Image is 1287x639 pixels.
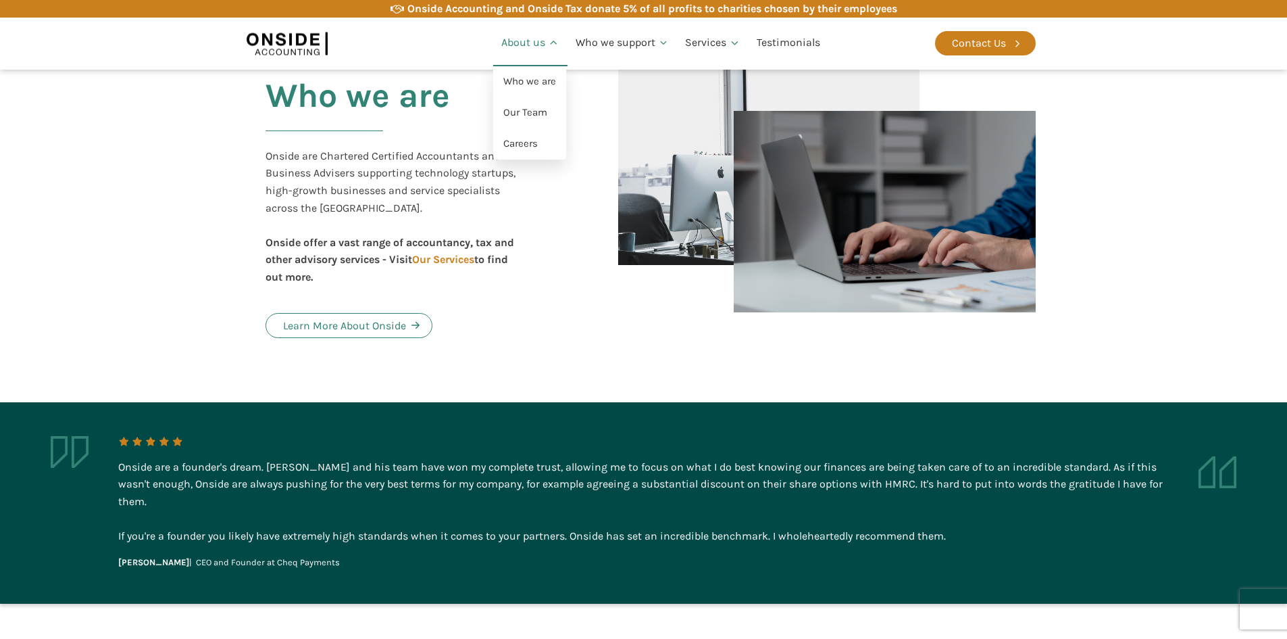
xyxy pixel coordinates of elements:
a: Learn More About Onside [266,313,432,339]
a: About us [493,20,567,66]
b: Onside offer a vast range of accountancy, tax and other advisory services - Visit to find out more. [266,236,514,283]
img: Onside Accounting [247,28,328,59]
a: Services [677,20,749,66]
a: Who we are [493,66,566,97]
a: Who we support [567,20,678,66]
div: Learn More About Onside [283,317,406,335]
div: Contact Us [952,34,1006,52]
b: [PERSON_NAME] [118,557,189,567]
a: Testimonials [749,20,828,66]
a: Our Services [412,253,474,266]
a: Our Team [493,97,566,128]
a: Contact Us [935,31,1036,55]
a: Careers [493,128,566,160]
div: | CEO and Founder at Cheq Payments [118,556,340,570]
div: Onside are a founder's dream. [PERSON_NAME] and his team have won my complete trust, allowing me ... [118,458,1169,545]
div: Onside are Chartered Certified Accountants and Business Advisers supporting technology startups, ... [266,147,526,286]
h2: Who we are [266,77,450,147]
